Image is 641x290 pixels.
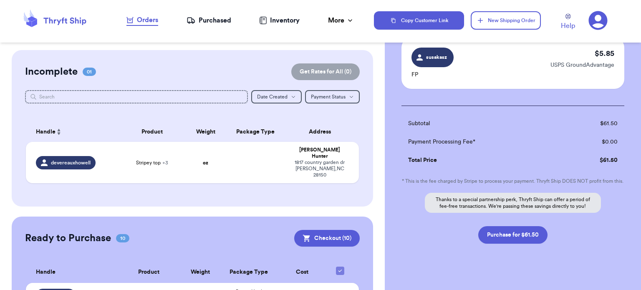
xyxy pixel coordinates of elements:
td: $ 61.50 [562,151,624,169]
th: Product [116,262,181,283]
div: 1817 country garden dr [PERSON_NAME] , NC 28150 [290,159,349,178]
span: devereauxhowell [51,159,91,166]
td: Subtotal [401,114,562,133]
p: USPS GroundAdvantage [550,61,614,69]
h2: Incomplete [25,65,78,78]
span: Handle [36,268,56,277]
strong: oz [203,160,208,165]
button: Get Rates for All (0) [291,63,360,80]
span: Help [561,21,575,31]
a: Inventory [259,15,300,25]
button: Copy Customer Link [374,11,464,30]
th: Address [285,122,359,142]
th: Weight [186,122,226,142]
span: Handle [36,128,56,136]
input: Search [25,90,248,103]
span: Date Created [257,94,288,99]
h2: Ready to Purchase [25,232,111,245]
p: * This is the fee charged by Stripe to process your payment. Thryft Ship DOES NOT profit from this. [401,178,624,184]
button: Sort ascending [56,127,62,137]
a: Help [561,14,575,31]
td: Total Price [401,151,562,169]
a: Orders [126,15,158,26]
p: Thanks to a special partnership perk, Thryft Ship can offer a period of fee-free transactions. We... [425,193,601,213]
button: New Shipping Order [471,11,541,30]
button: Checkout (10) [294,230,360,247]
th: Cost [278,262,326,283]
div: [PERSON_NAME] Hunter [290,147,349,159]
th: Package Type [220,262,278,283]
button: Purchase for $61.50 [478,226,548,244]
a: Purchased [187,15,231,25]
th: Weight [181,262,220,283]
div: More [328,15,354,25]
button: Date Created [251,90,302,103]
th: Package Type [226,122,286,142]
span: susakasz [424,53,448,61]
span: Stripey top [136,159,168,166]
span: 10 [116,234,129,242]
td: $ 61.50 [562,114,624,133]
p: $ 5.85 [595,48,614,59]
th: Product [119,122,186,142]
p: FP [411,71,454,79]
span: Payment Status [311,94,346,99]
span: 01 [83,68,96,76]
span: + 3 [162,160,168,165]
div: Orders [126,15,158,25]
button: Payment Status [305,90,360,103]
td: Payment Processing Fee* [401,133,562,151]
td: $ 0.00 [562,133,624,151]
